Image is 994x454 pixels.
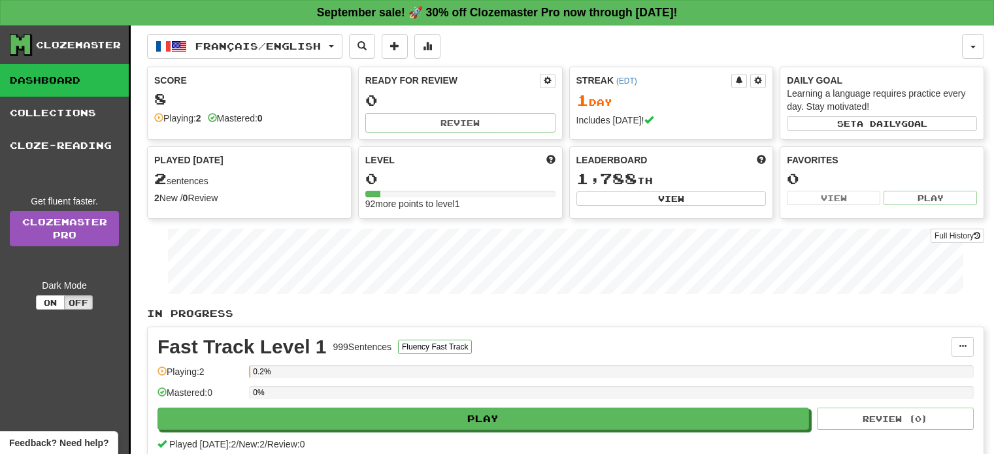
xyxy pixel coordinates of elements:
[195,41,321,52] span: Français / English
[208,112,263,125] div: Mastered:
[931,229,984,243] button: Full History
[787,74,977,87] div: Daily Goal
[169,439,236,449] span: Played [DATE]: 2
[787,170,977,187] div: 0
[147,307,984,320] p: In Progress
[787,154,977,167] div: Favorites
[154,191,344,204] div: New / Review
[787,116,977,131] button: Seta dailygoal
[576,91,589,109] span: 1
[10,195,119,208] div: Get fluent faster.
[365,197,555,210] div: 92 more points to level 1
[267,439,305,449] span: Review: 0
[154,112,201,125] div: Playing:
[236,439,239,449] span: /
[857,119,901,128] span: a daily
[196,113,201,123] strong: 2
[382,34,408,59] button: Add sentence to collection
[576,154,648,167] span: Leaderboard
[147,34,342,59] button: Français/English
[787,87,977,113] div: Learning a language requires practice every day. Stay motivated!
[317,6,678,19] strong: September sale! 🚀 30% off Clozemaster Pro now through [DATE]!
[239,439,265,449] span: New: 2
[10,211,119,246] a: ClozemasterPro
[154,170,344,187] div: sentences
[265,439,267,449] span: /
[154,193,159,203] strong: 2
[787,191,880,205] button: View
[333,340,392,353] div: 999 Sentences
[616,76,637,86] a: (EDT)
[154,91,344,107] div: 8
[576,92,767,109] div: Day
[817,408,974,430] button: Review (0)
[157,365,242,387] div: Playing: 2
[365,113,555,133] button: Review
[398,340,472,354] button: Fluency Fast Track
[365,92,555,108] div: 0
[36,39,121,52] div: Clozemaster
[157,386,242,408] div: Mastered: 0
[414,34,440,59] button: More stats
[576,169,637,187] span: 1,788
[349,34,375,59] button: Search sentences
[154,154,224,167] span: Played [DATE]
[157,408,809,430] button: Play
[10,279,119,292] div: Dark Mode
[576,114,767,127] div: Includes [DATE]!
[154,169,167,187] span: 2
[154,74,344,87] div: Score
[576,74,732,87] div: Streak
[576,191,767,206] button: View
[365,170,555,187] div: 0
[757,154,766,167] span: This week in points, UTC
[257,113,263,123] strong: 0
[365,74,540,87] div: Ready for Review
[546,154,555,167] span: Score more points to level up
[576,170,767,187] div: th
[64,295,93,310] button: Off
[183,193,188,203] strong: 0
[884,191,977,205] button: Play
[36,295,65,310] button: On
[9,436,108,449] span: Open feedback widget
[157,337,327,357] div: Fast Track Level 1
[365,154,395,167] span: Level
